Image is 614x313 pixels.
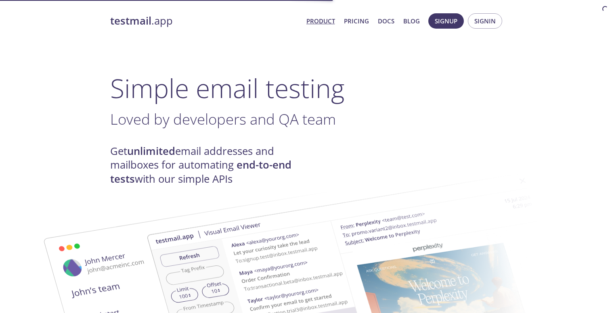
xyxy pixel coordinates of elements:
[110,158,291,186] strong: end-to-end tests
[435,16,457,26] span: Signup
[110,144,307,186] h4: Get email addresses and mailboxes for automating with our simple APIs
[403,16,420,26] a: Blog
[468,13,502,29] button: Signin
[306,16,335,26] a: Product
[474,16,496,26] span: Signin
[110,14,151,28] strong: testmail
[378,16,394,26] a: Docs
[344,16,369,26] a: Pricing
[428,13,464,29] button: Signup
[110,109,336,129] span: Loved by developers and QA team
[110,73,504,104] h1: Simple email testing
[110,14,300,28] a: testmail.app
[127,144,175,158] strong: unlimited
